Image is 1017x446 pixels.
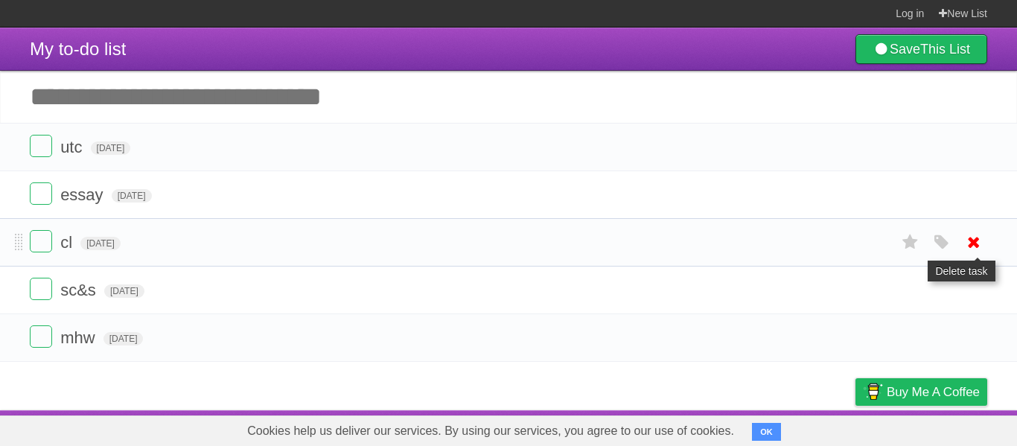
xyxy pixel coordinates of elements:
[80,237,121,250] span: [DATE]
[103,332,144,345] span: [DATE]
[60,138,86,156] span: utc
[30,182,52,205] label: Done
[893,414,987,442] a: Suggest a feature
[836,414,875,442] a: Privacy
[855,378,987,406] a: Buy me a coffee
[104,284,144,298] span: [DATE]
[60,281,100,299] span: sc&s
[30,39,126,59] span: My to-do list
[707,414,767,442] a: Developers
[785,414,818,442] a: Terms
[60,185,106,204] span: essay
[91,141,131,155] span: [DATE]
[896,230,925,255] label: Star task
[30,325,52,348] label: Done
[30,278,52,300] label: Done
[30,230,52,252] label: Done
[60,233,76,252] span: cl
[30,135,52,157] label: Done
[863,379,883,404] img: Buy me a coffee
[112,189,152,203] span: [DATE]
[752,423,781,441] button: OK
[887,379,980,405] span: Buy me a coffee
[855,34,987,64] a: SaveThis List
[232,416,749,446] span: Cookies help us deliver our services. By using our services, you agree to our use of cookies.
[657,414,689,442] a: About
[920,42,970,57] b: This List
[60,328,98,347] span: mhw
